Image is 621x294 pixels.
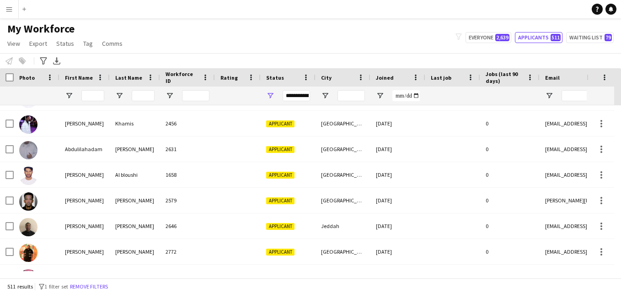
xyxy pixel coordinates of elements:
[102,39,123,48] span: Comms
[59,162,110,187] div: [PERSON_NAME]
[160,213,215,239] div: 2646
[160,265,215,290] div: 2504
[29,39,47,48] span: Export
[110,213,160,239] div: [PERSON_NAME]
[370,188,425,213] div: [DATE]
[110,111,160,136] div: Khamis
[81,90,104,101] input: First Name Filter Input
[59,136,110,162] div: Abdulilahadam
[68,282,110,292] button: Remove filters
[4,38,24,49] a: View
[160,188,215,213] div: 2579
[26,38,51,49] a: Export
[545,92,553,100] button: Open Filter Menu
[480,265,540,290] div: 0
[160,136,215,162] div: 2631
[83,39,93,48] span: Tag
[316,188,370,213] div: [GEOGRAPHIC_DATA]
[266,249,294,256] span: Applicant
[19,244,37,262] img: Abdullah Ahmed
[160,162,215,187] div: 1658
[160,239,215,264] div: 2772
[316,111,370,136] div: [GEOGRAPHIC_DATA]
[480,111,540,136] div: 0
[480,239,540,264] div: 0
[110,162,160,187] div: Al bloushi
[19,192,37,211] img: Abdullah Abdirahman
[59,265,110,290] div: [PERSON_NAME]
[370,239,425,264] div: [DATE]
[480,213,540,239] div: 0
[370,136,425,162] div: [DATE]
[115,92,123,100] button: Open Filter Menu
[7,39,20,48] span: View
[370,111,425,136] div: [DATE]
[51,55,62,66] app-action-btn: Export XLSX
[115,74,142,81] span: Last Name
[551,34,561,41] span: 511
[337,90,365,101] input: City Filter Input
[321,92,329,100] button: Open Filter Menu
[495,34,509,41] span: 2,639
[370,265,425,290] div: [DATE]
[7,22,75,36] span: My Workforce
[566,32,614,43] button: Waiting list79
[480,188,540,213] div: 0
[266,172,294,179] span: Applicant
[19,141,37,159] img: Abdulilahadam Abdulilah
[545,74,560,81] span: Email
[98,38,126,49] a: Comms
[56,39,74,48] span: Status
[370,213,425,239] div: [DATE]
[59,239,110,264] div: [PERSON_NAME]
[480,162,540,187] div: 0
[515,32,562,43] button: Applicants511
[266,197,294,204] span: Applicant
[19,218,37,236] img: Abdullah Ahmed
[110,136,160,162] div: [PERSON_NAME]
[486,71,523,84] span: Jobs (last 90 days)
[59,213,110,239] div: [PERSON_NAME]
[376,92,384,100] button: Open Filter Menu
[160,111,215,136] div: 2456
[44,283,68,290] span: 1 filter set
[316,265,370,290] div: [GEOGRAPHIC_DATA]
[316,213,370,239] div: Jeddah
[182,90,209,101] input: Workforce ID Filter Input
[220,74,238,81] span: Rating
[132,90,155,101] input: Last Name Filter Input
[316,239,370,264] div: [GEOGRAPHIC_DATA]
[376,74,394,81] span: Joined
[392,90,420,101] input: Joined Filter Input
[316,162,370,187] div: [GEOGRAPHIC_DATA]
[19,74,35,81] span: Photo
[110,188,160,213] div: [PERSON_NAME]
[80,38,96,49] a: Tag
[59,111,110,136] div: [PERSON_NAME]
[19,115,37,134] img: Abdulaziz Khamis
[53,38,78,49] a: Status
[266,146,294,153] span: Applicant
[65,92,73,100] button: Open Filter Menu
[19,269,37,288] img: Abdullah Almajnuni
[266,74,284,81] span: Status
[466,32,511,43] button: Everyone2,639
[166,71,198,84] span: Workforce ID
[266,120,294,127] span: Applicant
[110,265,160,290] div: Almajnuni
[605,34,612,41] span: 79
[65,74,93,81] span: First Name
[38,55,49,66] app-action-btn: Advanced filters
[266,223,294,230] span: Applicant
[59,188,110,213] div: [PERSON_NAME]
[431,74,451,81] span: Last job
[321,74,332,81] span: City
[370,162,425,187] div: [DATE]
[266,92,274,100] button: Open Filter Menu
[316,136,370,162] div: [GEOGRAPHIC_DATA]
[110,239,160,264] div: [PERSON_NAME]
[166,92,174,100] button: Open Filter Menu
[480,136,540,162] div: 0
[19,167,37,185] img: Abdulkhaliq Al bloushi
